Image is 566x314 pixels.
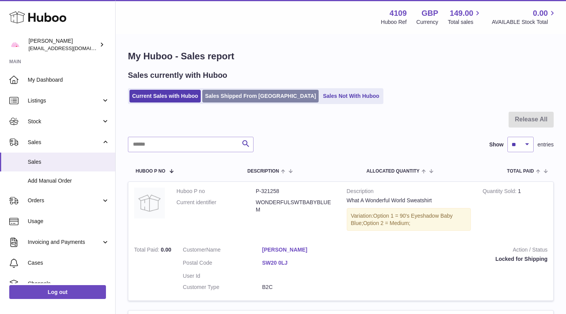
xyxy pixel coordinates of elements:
dt: Huboo P no [176,188,256,195]
a: Log out [9,285,106,299]
span: AVAILABLE Stock Total [492,18,557,26]
h1: My Huboo - Sales report [128,50,554,62]
span: Total paid [507,169,534,174]
dd: WONDERFULSWTBABYBLUEM [256,199,335,213]
strong: Total Paid [134,247,161,255]
span: entries [537,141,554,148]
strong: Description [347,188,471,197]
span: Orders [28,197,101,204]
span: Invoicing and Payments [28,238,101,246]
img: no-photo.jpg [134,188,165,218]
dt: Current identifier [176,199,256,213]
strong: 4109 [390,8,407,18]
dt: Postal Code [183,259,262,269]
dt: User Id [183,272,262,280]
div: What A Wonderful World Sweatshirt [347,197,471,204]
img: hello@limpetstore.com [9,39,21,50]
dd: P-321258 [256,188,335,195]
span: Cases [28,259,109,267]
span: Huboo P no [136,169,165,174]
div: Currency [417,18,438,26]
a: 0.00 AVAILABLE Stock Total [492,8,557,26]
span: Usage [28,218,109,225]
a: 149.00 Total sales [448,8,482,26]
span: 0.00 [533,8,548,18]
dd: B2C [262,284,341,291]
div: Huboo Ref [381,18,407,26]
span: My Dashboard [28,76,109,84]
span: Add Manual Order [28,177,109,185]
strong: Quantity Sold [482,188,518,196]
dt: Name [183,246,262,255]
td: 1 [477,182,553,241]
span: Listings [28,97,101,104]
div: Variation: [347,208,471,231]
a: Sales Not With Huboo [320,90,382,102]
span: Sales [28,158,109,166]
span: Option 1 = 90's Eyeshadow Baby Blue; [351,213,453,226]
span: Option 2 = Medium; [363,220,410,226]
a: Sales Shipped From [GEOGRAPHIC_DATA] [202,90,319,102]
strong: GBP [422,8,438,18]
span: Sales [28,139,101,146]
span: ALLOCATED Quantity [366,169,420,174]
span: 0.00 [161,247,171,253]
span: [EMAIL_ADDRESS][DOMAIN_NAME] [29,45,113,51]
span: 149.00 [450,8,473,18]
span: Customer [183,247,207,253]
span: Channels [28,280,109,287]
span: Stock [28,118,101,125]
a: [PERSON_NAME] [262,246,341,254]
label: Show [489,141,504,148]
div: Locked for Shipping [353,255,548,263]
a: Current Sales with Huboo [129,90,201,102]
span: Description [247,169,279,174]
a: SW20 0LJ [262,259,341,267]
dt: Customer Type [183,284,262,291]
h2: Sales currently with Huboo [128,70,227,81]
div: [PERSON_NAME] [29,37,98,52]
span: Total sales [448,18,482,26]
strong: Action / Status [353,246,548,255]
